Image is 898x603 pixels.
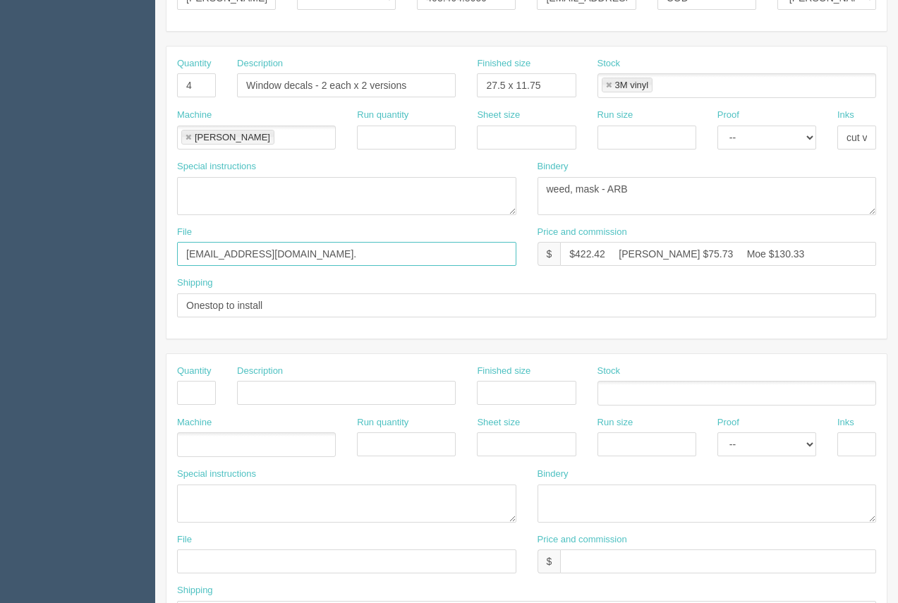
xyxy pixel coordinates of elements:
label: Quantity [177,365,211,378]
label: Price and commission [538,226,627,239]
div: 3M vinyl [615,80,649,90]
label: Shipping [177,276,213,290]
label: Run size [597,109,633,122]
label: Inks [837,416,854,430]
label: Description [237,365,283,378]
div: [PERSON_NAME] [195,133,270,142]
label: Bindery [538,468,569,481]
label: Quantity [177,57,211,71]
label: Sheet size [477,416,520,430]
label: Stock [597,57,621,71]
label: Price and commission [538,533,627,547]
textarea: weed, mask - ARB [538,177,877,215]
div: $ [538,242,561,266]
div: $ [538,549,561,573]
label: Machine [177,109,212,122]
label: Finished size [477,57,530,71]
label: Shipping [177,584,213,597]
label: Stock [597,365,621,378]
label: Proof [717,416,739,430]
label: Sheet size [477,109,520,122]
label: Inks [837,109,854,122]
label: Run quantity [357,416,408,430]
label: Description [237,57,283,71]
label: Proof [717,109,739,122]
label: Finished size [477,365,530,378]
label: File [177,533,192,547]
label: Machine [177,416,212,430]
label: Special instructions [177,468,256,481]
label: Bindery [538,160,569,173]
label: File [177,226,192,239]
label: Run size [597,416,633,430]
label: Run quantity [357,109,408,122]
label: Special instructions [177,160,256,173]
